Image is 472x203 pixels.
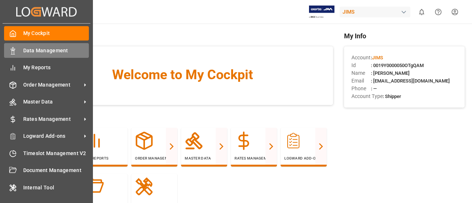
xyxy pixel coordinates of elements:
span: Phone [351,85,371,92]
span: Internal Tool [23,184,89,192]
span: Logward Add-ons [23,132,81,140]
p: Master Data [185,155,223,161]
span: Name [351,69,371,77]
span: My Info [344,31,465,41]
span: Welcome to My Cockpit [46,65,318,85]
img: Exertis%20JAM%20-%20Email%20Logo.jpg_1722504956.jpg [309,6,334,18]
a: Internal Tool [4,180,89,195]
p: My Reports [85,155,124,161]
a: My Reports [4,60,89,75]
span: : 0019Y0000050OTgQAM [371,63,424,68]
span: : Shipper [383,94,401,99]
span: : [EMAIL_ADDRESS][DOMAIN_NAME] [371,78,450,84]
span: Data Management [23,47,89,55]
span: My Reports [23,64,89,71]
span: : [371,55,383,60]
span: JIMS [372,55,383,60]
span: Timeslot Management V2 [23,150,89,157]
span: Navigation [32,112,333,122]
a: Document Management [4,163,89,178]
a: Data Management [4,43,89,57]
a: My Cockpit [4,26,89,41]
p: Order Management [135,155,174,161]
a: Timeslot Management V2 [4,146,89,160]
p: Logward Add-ons [284,155,323,161]
span: My Cockpit [23,29,89,37]
span: Id [351,62,371,69]
span: Master Data [23,98,81,106]
span: Account Type [351,92,383,100]
span: Order Management [23,81,81,89]
span: Rates Management [23,115,81,123]
span: : [PERSON_NAME] [371,70,410,76]
span: Document Management [23,167,89,174]
span: : — [371,86,377,91]
p: Rates Management [235,155,273,161]
span: Email [351,77,371,85]
span: Account [351,54,371,62]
